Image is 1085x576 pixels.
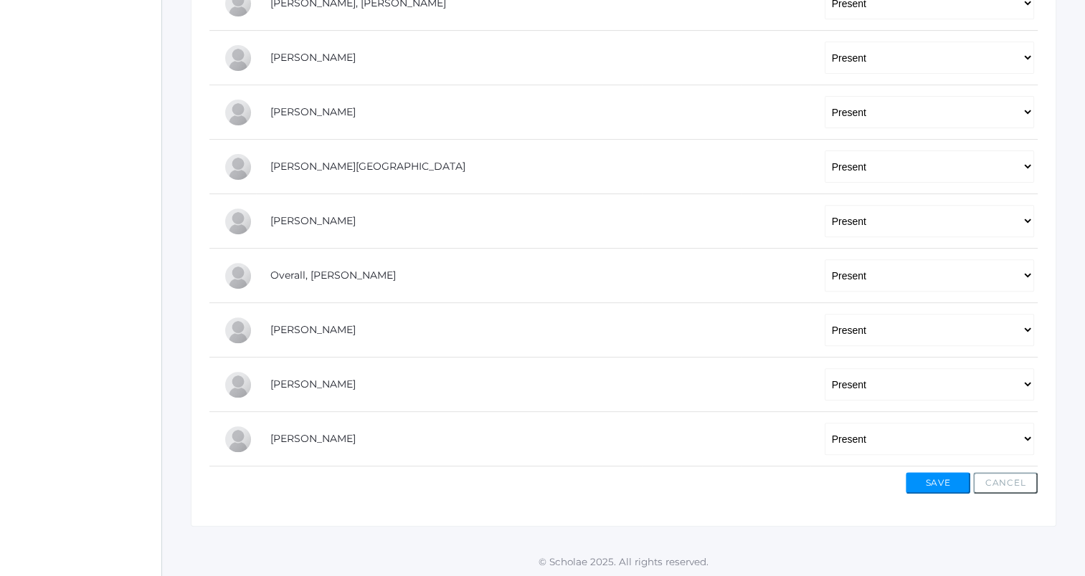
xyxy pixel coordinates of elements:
a: [PERSON_NAME] [270,214,356,227]
div: Austin Hill [224,153,252,181]
a: [PERSON_NAME] [270,378,356,390]
div: LaRae Erner [224,44,252,72]
a: [PERSON_NAME] [270,51,356,64]
div: Rachel Hayton [224,98,252,127]
a: [PERSON_NAME][GEOGRAPHIC_DATA] [270,160,465,173]
a: [PERSON_NAME] [270,432,356,445]
button: Cancel [973,472,1038,494]
a: [PERSON_NAME] [270,105,356,118]
div: Olivia Puha [224,316,252,345]
p: © Scholae 2025. All rights reserved. [162,555,1085,569]
div: Marissa Myers [224,207,252,236]
div: Emme Renz [224,370,252,399]
div: Chris Overall [224,261,252,290]
a: Overall, [PERSON_NAME] [270,269,396,282]
button: Save [906,472,970,494]
div: Leah Vichinsky [224,425,252,453]
a: [PERSON_NAME] [270,323,356,336]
